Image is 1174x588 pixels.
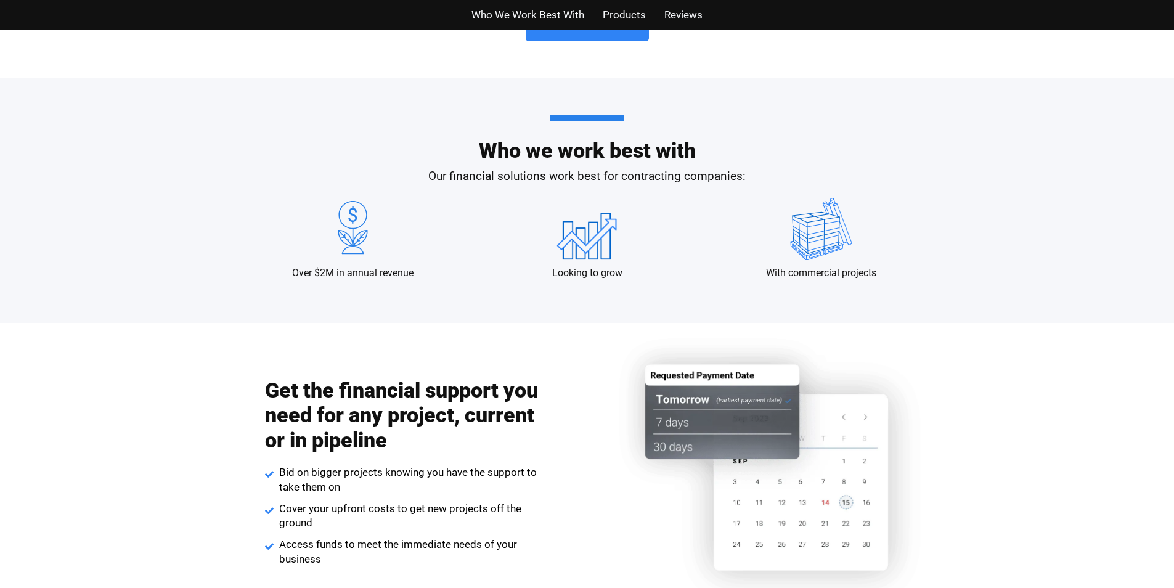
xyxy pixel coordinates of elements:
[766,266,876,280] p: With commercial projects
[471,6,584,24] a: Who We Work Best With
[276,465,543,495] span: Bid on bigger projects knowing you have the support to take them on
[236,115,939,161] h2: Who we work best with
[236,168,939,186] p: Our financial solutions work best for contracting companies:
[276,537,543,567] span: Access funds to meet the immediate needs of your business
[552,266,622,280] p: Looking to grow
[276,502,543,531] span: Cover your upfront costs to get new projects off the ground
[292,266,414,280] p: Over $2M in annual revenue
[526,7,649,41] a: Get Started
[664,6,703,24] a: Reviews
[603,6,646,24] a: Products
[265,378,542,453] h2: Get the financial support you need for any project, current or in pipeline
